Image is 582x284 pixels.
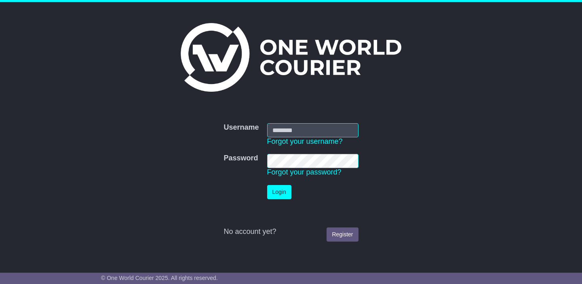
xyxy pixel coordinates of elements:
img: One World [181,23,401,92]
span: © One World Courier 2025. All rights reserved. [101,275,218,281]
div: No account yet? [224,227,358,236]
label: Password [224,154,258,163]
a: Forgot your username? [267,137,343,145]
a: Forgot your password? [267,168,342,176]
button: Login [267,185,291,199]
label: Username [224,123,259,132]
a: Register [327,227,358,242]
